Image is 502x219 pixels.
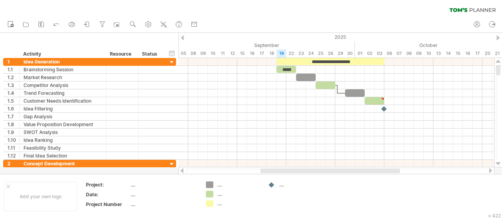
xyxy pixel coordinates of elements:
div: .... [217,191,260,197]
div: Add your own logo [4,182,77,211]
div: Friday, 26 September 2025 [326,49,335,58]
div: Friday, 5 September 2025 [178,49,188,58]
div: Friday, 17 October 2025 [473,49,482,58]
div: Tuesday, 23 September 2025 [296,49,306,58]
div: Tuesday, 16 September 2025 [247,49,257,58]
div: Status [142,50,159,58]
div: Thursday, 25 September 2025 [316,49,326,58]
div: Friday, 10 October 2025 [424,49,433,58]
div: Monday, 22 September 2025 [286,49,296,58]
div: Tuesday, 30 September 2025 [345,49,355,58]
div: SWOT Analysis [24,129,102,136]
div: 1.5 [7,97,19,105]
div: 1.1 [7,66,19,73]
div: 1.6 [7,105,19,112]
div: Final Idea Selection [24,152,102,159]
div: .... [131,201,196,208]
div: Wednesday, 1 October 2025 [355,49,365,58]
div: Project: [86,181,129,188]
div: .... [217,200,260,207]
div: Friday, 19 September 2025 [276,49,286,58]
div: Wednesday, 24 September 2025 [306,49,316,58]
div: Customer Needs Identification [24,97,102,105]
div: Monday, 20 October 2025 [482,49,492,58]
div: Project Number [86,201,129,208]
div: Thursday, 18 September 2025 [267,49,276,58]
div: Thursday, 2 October 2025 [365,49,375,58]
div: Tuesday, 14 October 2025 [443,49,453,58]
div: Idea Filtering [24,105,102,112]
div: Thursday, 16 October 2025 [463,49,473,58]
div: Wednesday, 15 October 2025 [453,49,463,58]
div: 1.8 [7,121,19,128]
div: Resource [110,50,134,58]
div: Brainstorming Session [24,66,102,73]
div: 2 [7,160,19,167]
div: .... [279,181,322,188]
div: v 422 [488,213,501,219]
div: Monday, 29 September 2025 [335,49,345,58]
div: .... [131,191,196,198]
div: Value Proposition Development [24,121,102,128]
div: Feasibility Study [24,144,102,152]
div: Wednesday, 10 September 2025 [208,49,218,58]
div: Friday, 3 October 2025 [375,49,384,58]
div: Monday, 15 September 2025 [237,49,247,58]
div: 1.7 [7,113,19,120]
div: Monday, 6 October 2025 [384,49,394,58]
div: Monday, 8 September 2025 [188,49,198,58]
div: Wednesday, 17 September 2025 [257,49,267,58]
div: Tuesday, 21 October 2025 [492,49,502,58]
div: Thursday, 9 October 2025 [414,49,424,58]
div: Market Research [24,74,102,81]
div: Competitor Analysis [24,81,102,89]
div: Idea Generation [24,58,102,65]
div: 1.9 [7,129,19,136]
div: Friday, 12 September 2025 [227,49,237,58]
div: Date: [86,191,129,198]
div: Tuesday, 9 September 2025 [198,49,208,58]
div: 1.3 [7,81,19,89]
div: .... [217,181,260,188]
div: 1 [7,58,19,65]
div: 1.12 [7,152,19,159]
div: 1.10 [7,136,19,144]
div: 1.2 [7,74,19,81]
div: September 2025 [139,41,355,49]
div: 1.4 [7,89,19,97]
div: Idea Ranking [24,136,102,144]
div: 1.11 [7,144,19,152]
div: Gap Analysis [24,113,102,120]
div: .... [131,181,196,188]
div: Monday, 13 October 2025 [433,49,443,58]
div: Trend Forecasting [24,89,102,97]
div: Wednesday, 8 October 2025 [404,49,414,58]
div: Activity [23,50,102,58]
div: Tuesday, 7 October 2025 [394,49,404,58]
div: Concept Development [24,160,102,167]
div: Thursday, 11 September 2025 [218,49,227,58]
